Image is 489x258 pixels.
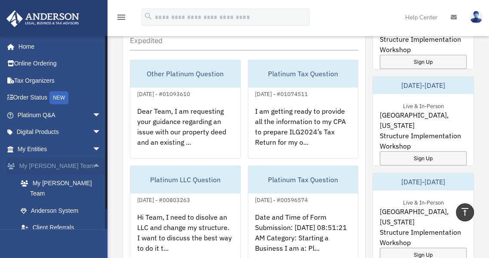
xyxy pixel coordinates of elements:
i: vertical_align_top [460,207,470,217]
a: Order StatusNEW [6,89,114,107]
div: Expedited [130,36,163,45]
div: Other Platinum Question [130,60,240,87]
a: menu [116,15,126,22]
a: Home [6,38,110,55]
div: [DATE] - #01074511 [248,89,315,98]
a: My [PERSON_NAME] Team [12,174,114,202]
div: Platinum Tax Question [248,60,358,87]
div: Platinum Tax Question [248,166,358,193]
a: Sign Up [380,55,467,69]
div: [DATE] - #01093610 [130,89,197,98]
a: Tax Organizers [6,72,114,89]
div: [DATE] - #00803263 [130,195,197,204]
a: vertical_align_top [456,203,474,221]
div: Live & In-Person [396,197,451,206]
span: Structure Implementation Workshop [380,34,467,55]
div: Platinum LLC Question [130,166,240,193]
a: My [PERSON_NAME] Teamarrow_drop_up [6,158,114,175]
a: Other Platinum Question[DATE] - #01093610Dear Team, I am requesting your guidance regarding an is... [130,59,241,159]
span: [GEOGRAPHIC_DATA], [US_STATE] [380,110,467,131]
div: Dear Team, I am requesting your guidance regarding an issue with our property deed and an existin... [130,99,240,166]
div: Live & In-Person [396,101,451,110]
span: arrow_drop_down [92,140,110,158]
div: [DATE]-[DATE] [373,173,474,190]
a: Client Referrals [12,219,114,236]
a: Anderson System [12,202,114,219]
span: Structure Implementation Workshop [380,227,467,248]
img: User Pic [470,11,483,23]
img: Anderson Advisors Platinum Portal [4,10,82,27]
div: [DATE] - #00596574 [248,195,315,204]
a: Online Ordering [6,55,114,72]
a: My Entitiesarrow_drop_down [6,140,114,158]
i: search [144,12,153,21]
i: menu [116,12,126,22]
a: Platinum Q&Aarrow_drop_down [6,106,114,124]
div: I am getting ready to provide all the information to my CPA to prepare ILG2024’s Tax Return for m... [248,99,358,166]
span: arrow_drop_down [92,124,110,141]
div: NEW [49,91,68,104]
div: [DATE]-[DATE] [373,77,474,94]
span: Structure Implementation Workshop [380,131,467,151]
a: Platinum Tax Question[DATE] - #01074511I am getting ready to provide all the information to my CP... [248,59,359,159]
a: Digital Productsarrow_drop_down [6,124,114,141]
span: arrow_drop_up [92,158,110,175]
span: arrow_drop_down [92,106,110,124]
span: [GEOGRAPHIC_DATA], [US_STATE] [380,206,467,227]
a: Sign Up [380,151,467,165]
